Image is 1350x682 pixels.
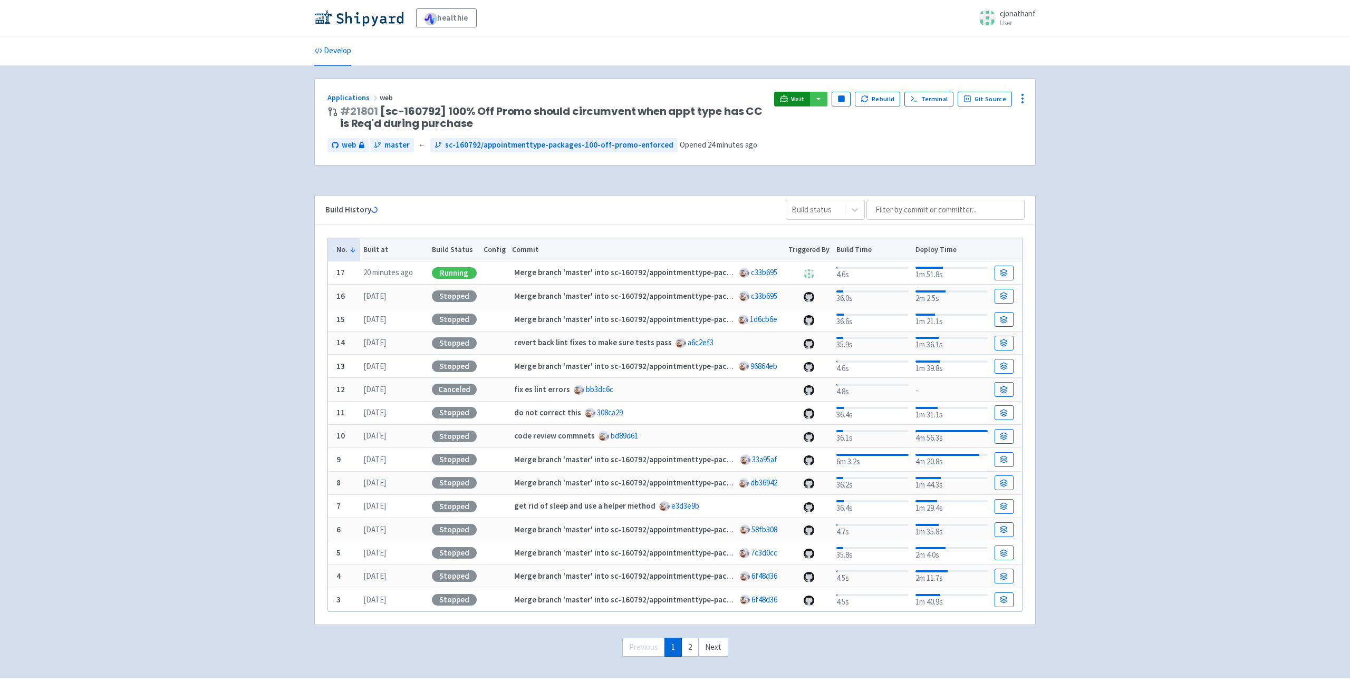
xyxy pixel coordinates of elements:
div: 1m 29.4s [915,498,988,514]
a: Visit [774,92,810,106]
th: Commit [509,238,785,261]
div: 4.7s [836,522,909,538]
div: 36.0s [836,288,909,305]
strong: Merge branch 'master' into sc-160792/appointmenttype-packages-100-off-promo-enforced [514,524,839,534]
div: 4.5s [836,568,909,584]
div: 35.8s [836,545,909,561]
time: [DATE] [363,524,386,534]
div: Stopped [432,361,477,372]
button: No. [336,244,356,255]
a: bd89d61 [611,431,638,441]
time: 20 minutes ago [363,267,413,277]
time: [DATE] [363,454,386,464]
div: 2m 11.7s [915,568,988,584]
strong: revert back lint fixes to make sure tests pass [514,337,672,347]
a: 7c3d0cc [751,548,777,558]
div: 1m 36.1s [915,335,988,351]
div: 4.6s [836,265,909,281]
strong: Merge branch 'master' into sc-160792/appointmenttype-packages-100-off-promo-enforced [514,291,839,301]
div: Stopped [432,454,477,465]
b: 4 [336,571,341,581]
b: 14 [336,337,345,347]
a: c33b695 [751,267,777,277]
th: Build Time [833,238,912,261]
input: Filter by commit or committer... [866,200,1025,220]
strong: Merge branch 'master' into sc-160792/appointmenttype-packages-100-off-promo-enforced [514,267,839,277]
strong: get rid of sleep and use a helper method [514,501,655,511]
a: Build Details [995,452,1014,467]
a: Build Details [995,312,1014,327]
button: Pause [832,92,851,106]
a: 1 [664,638,682,657]
span: Visit [791,95,805,103]
span: sc-160792/appointmenttype-packages-100-off-promo-enforced [445,139,673,151]
a: 96864eb [750,361,777,371]
a: Build Details [995,475,1014,490]
div: - [915,383,988,397]
a: Build Details [995,592,1014,607]
th: Triggered By [785,238,833,261]
strong: code review commnets [514,431,595,441]
div: Stopped [432,431,477,442]
b: 5 [336,548,341,558]
div: Stopped [432,570,477,582]
div: Stopped [432,337,477,349]
strong: Merge branch 'master' into sc-160792/appointmenttype-packages-100-off-promo-enforced [514,571,839,581]
a: Build Details [995,429,1014,444]
div: Build History [325,204,769,216]
b: 7 [336,501,341,511]
a: 33a95af [752,454,777,464]
b: 10 [336,431,345,441]
b: 6 [336,524,341,534]
strong: Merge branch 'master' into sc-160792/appointmenttype-packages-100-off-promo-enforced [514,548,839,558]
div: Stopped [432,407,477,418]
a: Build Details [995,569,1014,583]
a: web [327,138,369,152]
time: [DATE] [363,384,386,394]
div: Stopped [432,477,477,489]
div: Stopped [432,501,477,512]
a: a6c2ef3 [688,337,713,347]
div: 1m 35.8s [915,522,988,538]
a: Build Details [995,382,1014,397]
div: 35.9s [836,335,909,351]
div: 36.1s [836,428,909,444]
div: 4.5s [836,592,909,608]
time: [DATE] [363,595,386,605]
a: cjonathanf User [972,9,1036,26]
a: Git Source [958,92,1012,106]
b: 13 [336,361,345,371]
a: c33b695 [751,291,777,301]
div: Canceled [432,384,477,395]
th: Build Status [428,238,480,261]
time: [DATE] [363,571,386,581]
time: [DATE] [363,431,386,441]
b: 3 [336,595,341,605]
span: web [380,93,394,102]
b: 12 [336,384,345,394]
span: web [342,139,356,151]
a: 6f48d36 [751,595,777,605]
div: 2m 2.5s [915,288,988,305]
b: 16 [336,291,345,301]
time: [DATE] [363,314,386,324]
a: Applications [327,93,380,102]
div: Stopped [432,314,477,325]
a: Build Details [995,522,1014,537]
a: 6f48d36 [751,571,777,581]
div: 36.2s [836,475,909,491]
b: 8 [336,478,341,488]
div: 1m 39.8s [915,358,988,375]
div: 6m 3.2s [836,452,909,468]
span: [sc-160792] 100% Off Promo should circumvent when appt type has CC is Req'd during purchase [340,105,766,130]
time: [DATE] [363,337,386,347]
strong: Merge branch 'master' into sc-160792/appointmenttype-packages-100-off-promo-enforced [514,478,839,488]
a: bb3dc6c [586,384,613,394]
div: 1m 40.9s [915,592,988,608]
strong: fix es lint errors [514,384,570,394]
a: 58fb308 [751,524,777,534]
a: Next [698,638,728,657]
time: 24 minutes ago [708,140,757,150]
div: 4m 56.3s [915,428,988,444]
a: 2 [681,638,699,657]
